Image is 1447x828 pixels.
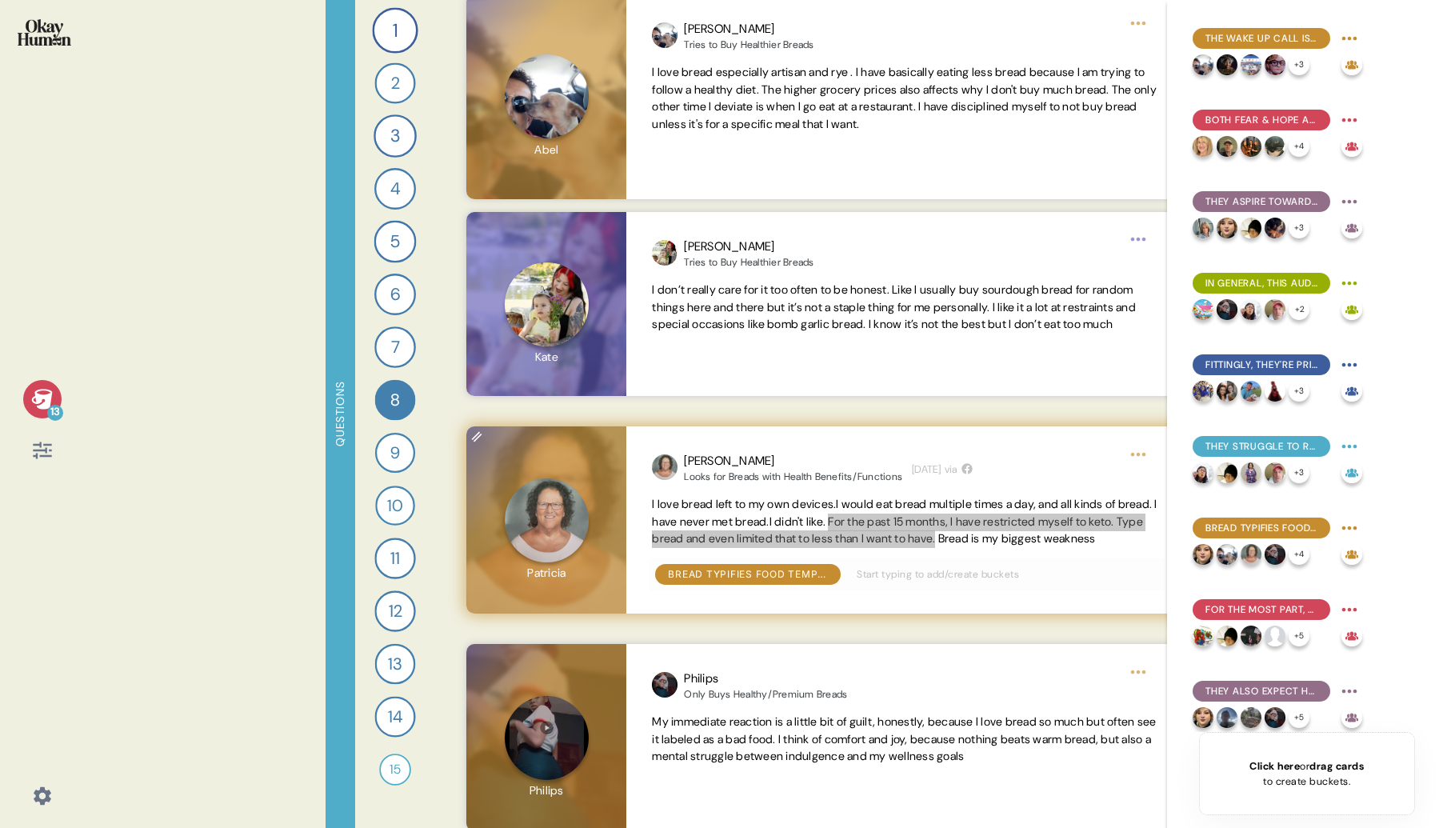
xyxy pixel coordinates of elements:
[1289,299,1309,320] div: + 2
[374,326,416,368] div: 7
[1217,381,1237,402] img: profilepic_9187565844701700.jpg
[684,38,813,51] div: Tries to Buy Healthier Breads
[374,274,416,315] div: 6
[1193,381,1213,402] img: profilepic_9598738550188452.jpg
[652,65,1157,131] span: I love bread especially artisan and rye . I have basically eating less bread because I am trying ...
[1205,358,1317,372] span: Fittingly, they're primarily inspired by attainable representations of health, with consistency &...
[372,7,418,53] div: 1
[847,566,1157,583] input: Start typing to add/create buckets
[684,238,813,256] div: [PERSON_NAME]
[1205,439,1317,454] span: They struggle to resist food temptations, explaining they lack both the discipline & the time nec...
[1217,462,1237,483] img: profilepic_24385440204422393.jpg
[374,538,415,578] div: 11
[1193,626,1213,646] img: profilepic_30984260257887169.jpg
[1217,218,1237,238] img: profilepic_24479678871681040.jpg
[684,470,902,483] div: Looks for Breads with Health Benefits/Functions
[1241,136,1261,157] img: profilepic_24322581190695702.jpg
[1193,707,1213,728] img: profilepic_24479678871681040.jpg
[652,714,1156,764] span: My immediate reaction is a little bit of guilt, honestly, because I love bread so much but often ...
[1205,276,1317,290] span: In general, this audience conceives of health & wellness as consistency in the small things.
[1249,759,1300,773] span: Click here
[1193,462,1213,483] img: profilepic_24031167556568639.jpg
[1289,626,1309,646] div: + 5
[1265,462,1285,483] img: profilepic_24355646094084411.jpg
[374,168,416,210] div: 4
[1249,758,1364,789] div: or to create buckets.
[374,644,415,685] div: 13
[1193,544,1213,565] img: profilepic_24479678871681040.jpg
[374,114,417,158] div: 3
[1241,54,1261,75] img: profilepic_24753400217641744.jpg
[47,405,63,421] div: 13
[379,754,411,786] div: 15
[1265,381,1285,402] img: profilepic_24479933558292213.jpg
[1241,218,1261,238] img: profilepic_24385440204422393.jpg
[1265,299,1285,320] img: profilepic_24355646094084411.jpg
[652,22,678,48] img: profilepic_24714479828195993.jpg
[1205,684,1317,698] span: They also expect healthy bread to have a different taste, texture, & price point... though it can...
[1289,136,1309,157] div: + 4
[1193,218,1213,238] img: profilepic_24232926503066167.jpg
[1265,707,1285,728] img: profilepic_24869271542671088.jpg
[374,62,415,103] div: 2
[1265,544,1285,565] img: profilepic_24869271542671088.jpg
[1241,626,1261,646] img: profilepic_9674404942662582.jpg
[1289,218,1309,238] div: + 3
[374,590,415,631] div: 12
[1289,54,1309,75] div: + 3
[1217,626,1237,646] img: profilepic_24385440204422393.jpg
[1217,54,1237,75] img: profilepic_24401281266146922.jpg
[18,19,71,46] img: okayhuman.3b1b6348.png
[652,454,678,480] img: profilepic_24454607994174004.jpg
[1265,54,1285,75] img: profilepic_24748569821414016.jpg
[1205,194,1317,209] span: They aspire towards longevity and mobility, but crucially also towards mental health and social v...
[374,380,415,421] div: 8
[1289,462,1309,483] div: + 3
[1265,218,1285,238] img: profilepic_24605908522338757.jpg
[652,672,678,698] img: profilepic_24869271542671088.jpg
[1289,381,1309,402] div: + 3
[1205,521,1317,535] span: Bread typifies food temptations - and there are BIG emotions around it.
[1309,759,1364,773] span: drag cards
[1241,462,1261,483] img: profilepic_24455171580839426.jpg
[1265,136,1285,157] img: profilepic_24798459446428098.jpg
[1241,544,1261,565] img: profilepic_24454607994174004.jpg
[684,20,813,38] div: [PERSON_NAME]
[1217,707,1237,728] img: profilepic_23993901420292830.jpg
[1193,299,1213,320] img: profilepic_24382096148138664.jpg
[945,462,958,478] span: via
[1217,544,1237,565] img: profilepic_24714479828195993.jpg
[1289,707,1309,728] div: + 5
[1289,544,1309,565] div: + 4
[1217,299,1237,320] img: profilepic_24869271542671088.jpg
[374,696,415,737] div: 14
[684,670,847,688] div: Philips
[1241,707,1261,728] img: profilepic_24246318801662940.jpg
[1265,626,1285,646] img: profilepic_24267902922818178.jpg
[1205,602,1317,617] span: For the most part, healthy bread is a question of ingredients - and mostly what's *not* in it.
[652,282,1136,332] span: I don’t really care for it too often to be honest. Like I usually buy sourdough bread for random ...
[374,221,416,263] div: 5
[912,462,941,478] time: [DATE]
[684,688,847,701] div: Only Buys Healthy/Premium Breads
[1217,136,1237,157] img: profilepic_10019992298106802.jpg
[684,256,813,269] div: Tries to Buy Healthier Breads
[374,433,414,473] div: 9
[684,452,902,470] div: [PERSON_NAME]
[375,486,415,526] div: 10
[1205,31,1317,46] span: The wake up call is central to many people's health journeys, both initially & day-to-day.
[1193,136,1213,157] img: profilepic_9146633465373192.jpg
[1241,299,1261,320] img: profilepic_24031167556568639.jpg
[1193,54,1213,75] img: profilepic_24714479828195993.jpg
[668,567,828,582] div: Bread typifies food temptations - and there are BIG emotions around it.
[652,497,1157,546] span: I love bread left to my own devices.I would eat bread multiple times a day, and all kinds of brea...
[1241,381,1261,402] img: profilepic_24906830092260229.jpg
[1205,113,1317,127] span: Both fear & hope are key motivators, and they're often highly intertwined.
[652,240,678,266] img: profilepic_24295495676775382.jpg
